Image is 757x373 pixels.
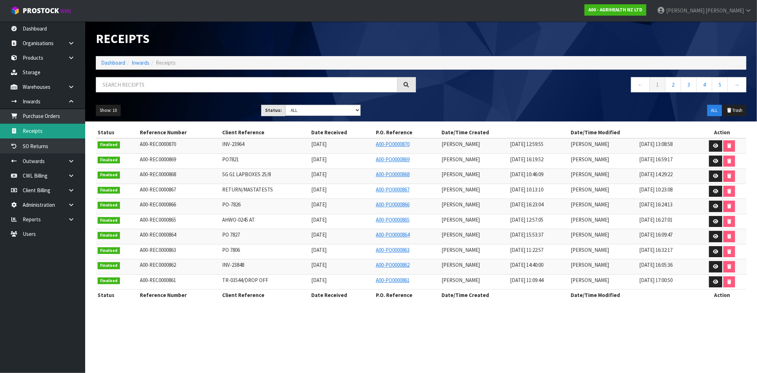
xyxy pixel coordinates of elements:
[510,277,544,283] span: [DATE] 11:09:44
[101,59,125,66] a: Dashboard
[571,261,609,268] span: [PERSON_NAME]
[571,247,609,253] span: [PERSON_NAME]
[640,171,673,178] span: [DATE] 14:29:22
[140,141,176,147] span: A00-REC0000870
[376,171,410,178] a: A00-PO0000868
[96,127,138,138] th: Status
[140,231,176,238] span: A00-REC0000864
[140,171,176,178] span: A00-REC0000868
[376,186,410,193] a: A00-PO0000867
[631,77,650,92] a: ←
[98,141,120,148] span: Finalised
[510,156,544,163] span: [DATE] 16:19:52
[441,247,480,253] span: [PERSON_NAME]
[665,77,681,92] a: 2
[441,171,480,178] span: [PERSON_NAME]
[510,261,544,268] span: [DATE] 14:40:00
[98,202,120,209] span: Finalised
[138,127,221,138] th: Reference Number
[640,261,673,268] span: [DATE] 16:05:36
[311,277,327,283] span: [DATE]
[311,201,327,208] span: [DATE]
[140,277,176,283] span: A00-REC0000861
[96,105,121,116] button: Show: 10
[707,105,722,116] button: ALL
[374,127,440,138] th: P.O. Reference
[140,186,176,193] span: A00-REC0000867
[510,247,544,253] span: [DATE] 11:22:57
[441,261,480,268] span: [PERSON_NAME]
[441,156,480,163] span: [PERSON_NAME]
[571,171,609,178] span: [PERSON_NAME]
[569,290,698,301] th: Date/Time Modified
[441,201,480,208] span: [PERSON_NAME]
[309,290,374,301] th: Date Received
[376,261,410,268] a: A00-PO0000862
[98,247,120,254] span: Finalised
[311,156,327,163] span: [DATE]
[640,231,673,238] span: [DATE] 16:09:47
[681,77,697,92] a: 3
[712,77,728,92] a: 5
[440,127,569,138] th: Date/Time Created
[376,247,410,253] a: A00-PO0000863
[96,32,416,45] h1: Receipts
[221,290,310,301] th: Client Reference
[376,141,410,147] a: A00-PO0000870
[510,171,544,178] span: [DATE] 10:46:09
[223,156,239,163] span: PO7821
[311,231,327,238] span: [DATE]
[311,186,327,193] span: [DATE]
[311,261,327,268] span: [DATE]
[223,277,269,283] span: TR-03544/DROP OFF
[640,277,673,283] span: [DATE] 17:00:50
[223,261,245,268] span: INV-23848
[311,171,327,178] span: [DATE]
[640,141,673,147] span: [DATE] 13:08:58
[571,201,609,208] span: [PERSON_NAME]
[696,77,712,92] a: 4
[98,187,120,194] span: Finalised
[427,77,747,94] nav: Page navigation
[440,290,569,301] th: Date/Time Created
[140,216,176,223] span: A00-REC0000865
[223,186,273,193] span: RETURN/MASTATESTS
[221,127,310,138] th: Client Reference
[98,277,120,285] span: Finalised
[640,216,673,223] span: [DATE] 16:27:01
[571,216,609,223] span: [PERSON_NAME]
[441,141,480,147] span: [PERSON_NAME]
[571,231,609,238] span: [PERSON_NAME]
[640,201,673,208] span: [DATE] 16:24:13
[510,231,544,238] span: [DATE] 15:53:37
[441,216,480,223] span: [PERSON_NAME]
[98,172,120,179] span: Finalised
[96,290,138,301] th: Status
[96,77,397,92] input: Search receipts
[311,141,327,147] span: [DATE]
[376,216,410,223] a: A00-PO0000865
[666,7,704,14] span: [PERSON_NAME]
[376,156,410,163] a: A00-PO0000869
[588,7,642,13] strong: A00 - AGRIHEALTH NZ LTD
[441,231,480,238] span: [PERSON_NAME]
[223,231,240,238] span: PO 7827
[698,290,746,301] th: Action
[138,290,221,301] th: Reference Number
[441,277,480,283] span: [PERSON_NAME]
[510,186,544,193] span: [DATE] 10:13:10
[510,141,544,147] span: [DATE] 12:59:55
[223,141,245,147] span: INV-23964
[571,141,609,147] span: [PERSON_NAME]
[309,127,374,138] th: Date Received
[98,262,120,269] span: Finalised
[223,201,241,208] span: PO-7826
[311,247,327,253] span: [DATE]
[571,277,609,283] span: [PERSON_NAME]
[60,8,71,15] small: WMS
[156,59,176,66] span: Receipts
[140,261,176,268] span: A00-REC0000862
[265,107,282,113] strong: Status:
[698,127,746,138] th: Action
[510,201,544,208] span: [DATE] 16:23:04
